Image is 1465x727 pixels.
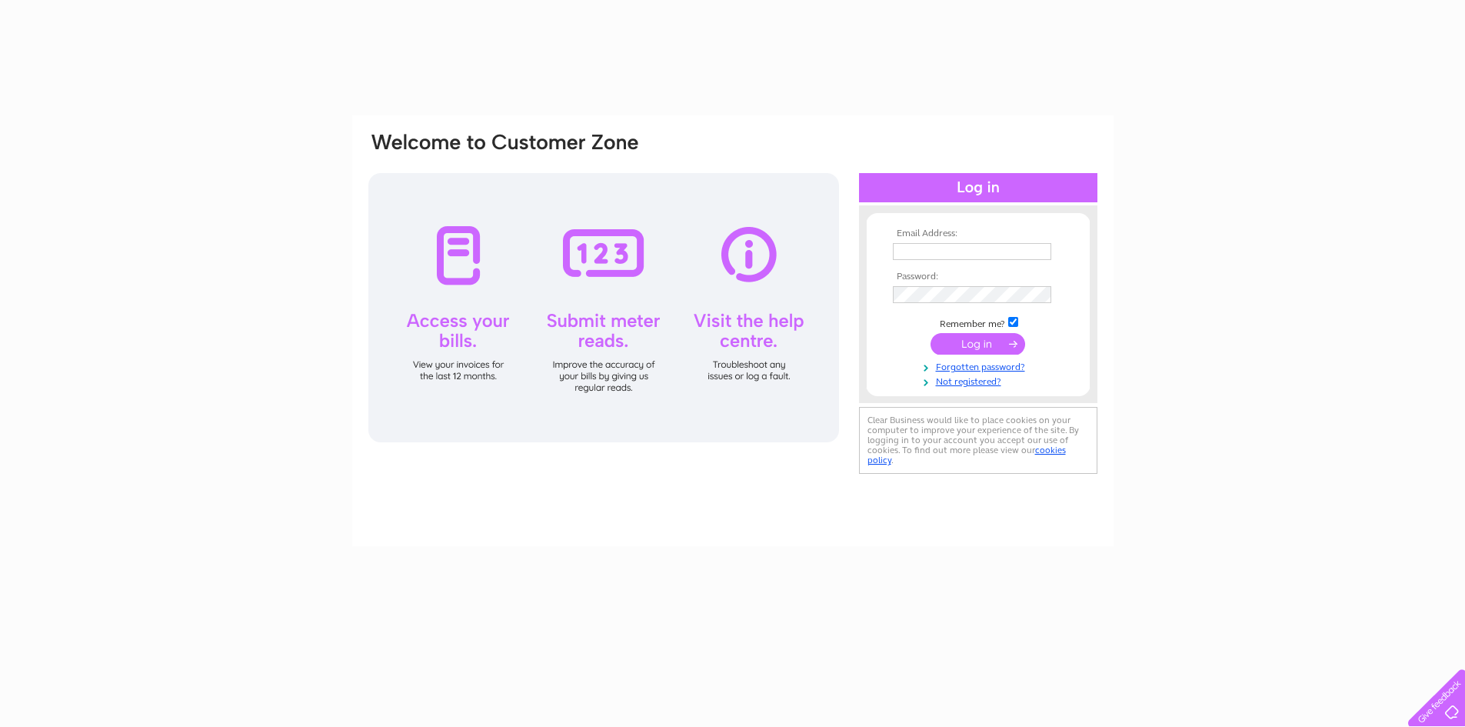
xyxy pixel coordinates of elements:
[889,228,1067,239] th: Email Address:
[893,358,1067,373] a: Forgotten password?
[859,407,1097,474] div: Clear Business would like to place cookies on your computer to improve your experience of the sit...
[889,315,1067,330] td: Remember me?
[893,373,1067,388] a: Not registered?
[889,272,1067,282] th: Password:
[867,445,1066,465] a: cookies policy
[931,333,1025,355] input: Submit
